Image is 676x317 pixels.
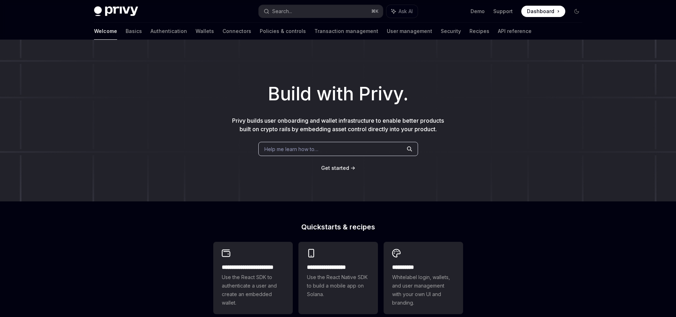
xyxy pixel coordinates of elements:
a: Connectors [222,23,251,40]
button: Ask AI [386,5,418,18]
a: **** *****Whitelabel login, wallets, and user management with your own UI and branding. [384,242,463,314]
a: Security [441,23,461,40]
a: Support [493,8,513,15]
span: Use the React SDK to authenticate a user and create an embedded wallet. [222,273,284,307]
a: User management [387,23,432,40]
a: API reference [498,23,532,40]
a: Basics [126,23,142,40]
span: Privy builds user onboarding and wallet infrastructure to enable better products built on crypto ... [232,117,444,133]
span: Use the React Native SDK to build a mobile app on Solana. [307,273,369,299]
a: Get started [321,165,349,172]
span: ⌘ K [371,9,379,14]
a: Authentication [150,23,187,40]
div: Search... [272,7,292,16]
a: Policies & controls [260,23,306,40]
span: Ask AI [399,8,413,15]
span: Whitelabel login, wallets, and user management with your own UI and branding. [392,273,455,307]
a: Wallets [196,23,214,40]
h2: Quickstarts & recipes [213,223,463,230]
h1: Build with Privy. [11,80,665,108]
a: Transaction management [314,23,378,40]
a: Dashboard [521,6,565,17]
span: Help me learn how to… [264,145,318,153]
img: dark logo [94,6,138,16]
a: **** **** **** ***Use the React Native SDK to build a mobile app on Solana. [298,242,378,314]
span: Get started [321,165,349,171]
button: Toggle dark mode [571,6,582,17]
button: Search...⌘K [259,5,383,18]
a: Welcome [94,23,117,40]
a: Recipes [469,23,489,40]
a: Demo [471,8,485,15]
span: Dashboard [527,8,554,15]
